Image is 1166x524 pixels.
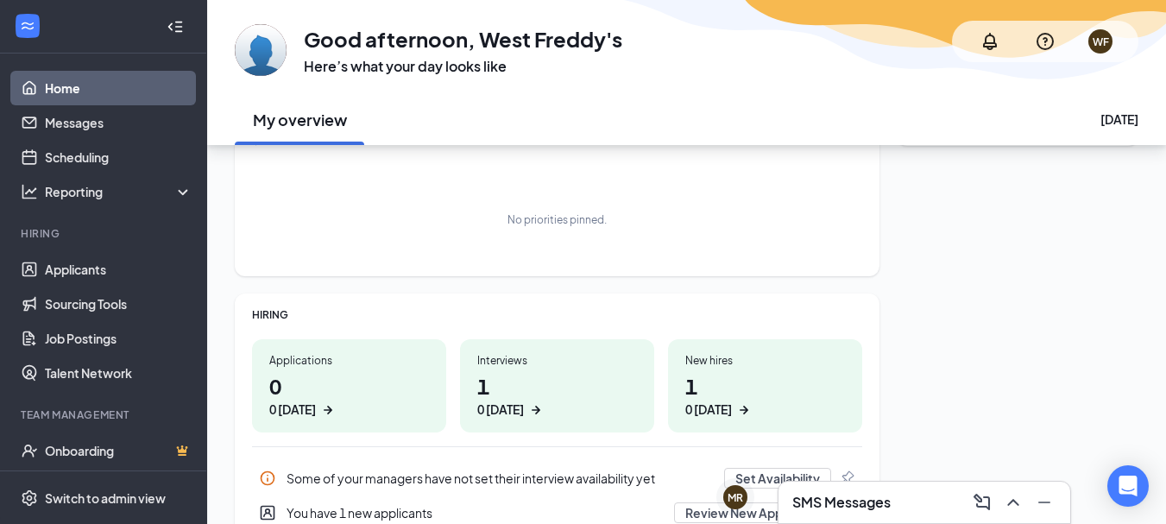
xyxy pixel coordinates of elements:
[1034,492,1055,513] svg: Minimize
[21,407,189,422] div: Team Management
[45,252,192,287] a: Applicants
[45,489,166,507] div: Switch to admin view
[269,371,429,419] h1: 0
[972,492,993,513] svg: ComposeMessage
[477,401,524,419] div: 0 [DATE]
[967,489,994,516] button: ComposeMessage
[252,307,862,322] div: HIRING
[45,468,192,502] a: TeamCrown
[685,401,732,419] div: 0 [DATE]
[252,339,446,432] a: Applications00 [DATE]ArrowRight
[685,371,845,419] h1: 1
[668,339,862,432] a: New hires10 [DATE]ArrowRight
[724,468,831,489] button: Set Availability
[527,401,545,419] svg: ArrowRight
[460,339,654,432] a: Interviews10 [DATE]ArrowRight
[1107,465,1149,507] div: Open Intercom Messenger
[1035,31,1056,52] svg: QuestionInfo
[728,490,743,505] div: MR
[792,493,891,512] h3: SMS Messages
[235,24,287,76] img: West Freddy's
[45,140,192,174] a: Scheduling
[253,109,347,130] h2: My overview
[319,401,337,419] svg: ArrowRight
[19,17,36,35] svg: WorkstreamLogo
[21,183,38,200] svg: Analysis
[21,489,38,507] svg: Settings
[167,18,184,35] svg: Collapse
[45,433,192,468] a: OnboardingCrown
[1003,492,1024,513] svg: ChevronUp
[45,287,192,321] a: Sourcing Tools
[269,353,429,368] div: Applications
[304,24,622,54] h1: Good afternoon, West Freddy's
[507,212,607,227] div: No priorities pinned.
[1093,35,1109,49] div: WF
[259,470,276,487] svg: Info
[45,356,192,390] a: Talent Network
[304,57,622,76] h3: Here’s what your day looks like
[1100,110,1138,128] div: [DATE]
[21,226,189,241] div: Hiring
[252,461,862,496] a: InfoSome of your managers have not set their interview availability yetSet AvailabilityPin
[45,321,192,356] a: Job Postings
[685,353,845,368] div: New hires
[674,502,831,523] button: Review New Applicants
[838,470,855,487] svg: Pin
[735,401,753,419] svg: ArrowRight
[477,353,637,368] div: Interviews
[259,504,276,521] svg: UserEntity
[477,371,637,419] h1: 1
[252,461,862,496] div: Some of your managers have not set their interview availability yet
[1029,489,1056,516] button: Minimize
[45,71,192,105] a: Home
[269,401,316,419] div: 0 [DATE]
[980,31,1000,52] svg: Notifications
[45,183,193,200] div: Reporting
[998,489,1025,516] button: ChevronUp
[287,470,714,487] div: Some of your managers have not set their interview availability yet
[287,504,664,521] div: You have 1 new applicants
[45,105,192,140] a: Messages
